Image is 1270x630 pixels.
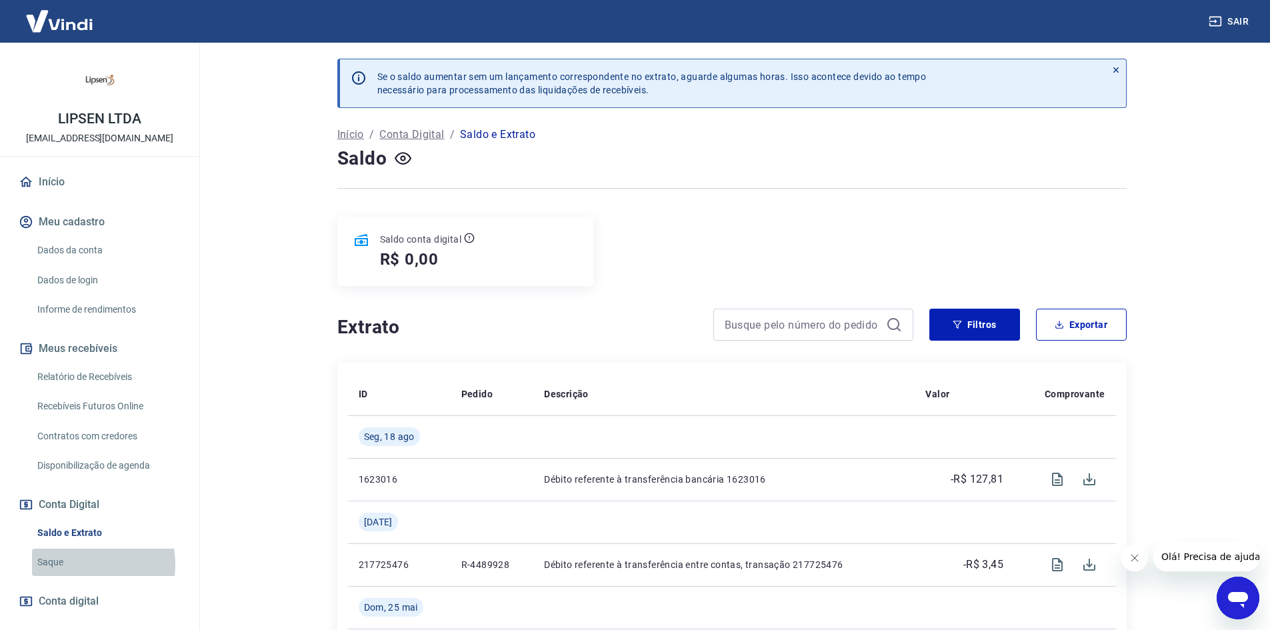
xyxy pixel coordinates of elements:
[725,315,881,335] input: Busque pelo número do pedido
[337,145,387,172] h4: Saldo
[32,267,183,294] a: Dados de login
[1153,542,1259,571] iframe: Mensagem da empresa
[461,558,523,571] p: R-4489928
[1041,549,1073,581] span: Visualizar
[359,473,440,486] p: 1623016
[58,112,141,126] p: LIPSEN LTDA
[32,423,183,450] a: Contratos com credores
[450,127,455,143] p: /
[32,237,183,264] a: Dados da conta
[1073,463,1105,495] span: Download
[1121,545,1148,571] iframe: Fechar mensagem
[359,387,368,401] p: ID
[380,249,439,270] h5: R$ 0,00
[16,1,103,41] img: Vindi
[73,53,127,107] img: 4099e691-6796-461c-bae5-eb05aee17412.jpeg
[963,557,1003,573] p: -R$ 3,45
[379,127,444,143] a: Conta Digital
[39,592,99,611] span: Conta digital
[364,430,415,443] span: Seg, 18 ago
[16,490,183,519] button: Conta Digital
[32,452,183,479] a: Disponibilização de agenda
[1073,549,1105,581] span: Download
[16,587,183,616] a: Conta digital
[364,601,418,614] span: Dom, 25 mai
[32,519,183,547] a: Saldo e Extrato
[337,127,364,143] a: Início
[1041,463,1073,495] span: Visualizar
[337,314,697,341] h4: Extrato
[16,207,183,237] button: Meu cadastro
[925,387,949,401] p: Valor
[1036,309,1127,341] button: Exportar
[364,515,393,529] span: [DATE]
[32,393,183,420] a: Recebíveis Futuros Online
[380,233,462,246] p: Saldo conta digital
[1217,577,1259,619] iframe: Botão para abrir a janela de mensagens
[32,363,183,391] a: Relatório de Recebíveis
[460,127,535,143] p: Saldo e Extrato
[32,296,183,323] a: Informe de rendimentos
[951,471,1003,487] p: -R$ 127,81
[1206,9,1254,34] button: Sair
[16,167,183,197] a: Início
[544,558,904,571] p: Débito referente à transferência entre contas, transação 217725476
[8,9,112,20] span: Olá! Precisa de ajuda?
[32,549,183,576] a: Saque
[461,387,493,401] p: Pedido
[16,334,183,363] button: Meus recebíveis
[544,473,904,486] p: Débito referente à transferência bancária 1623016
[369,127,374,143] p: /
[544,387,589,401] p: Descrição
[359,558,440,571] p: 217725476
[1045,387,1105,401] p: Comprovante
[26,131,173,145] p: [EMAIL_ADDRESS][DOMAIN_NAME]
[377,70,927,97] p: Se o saldo aumentar sem um lançamento correspondente no extrato, aguarde algumas horas. Isso acon...
[929,309,1020,341] button: Filtros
